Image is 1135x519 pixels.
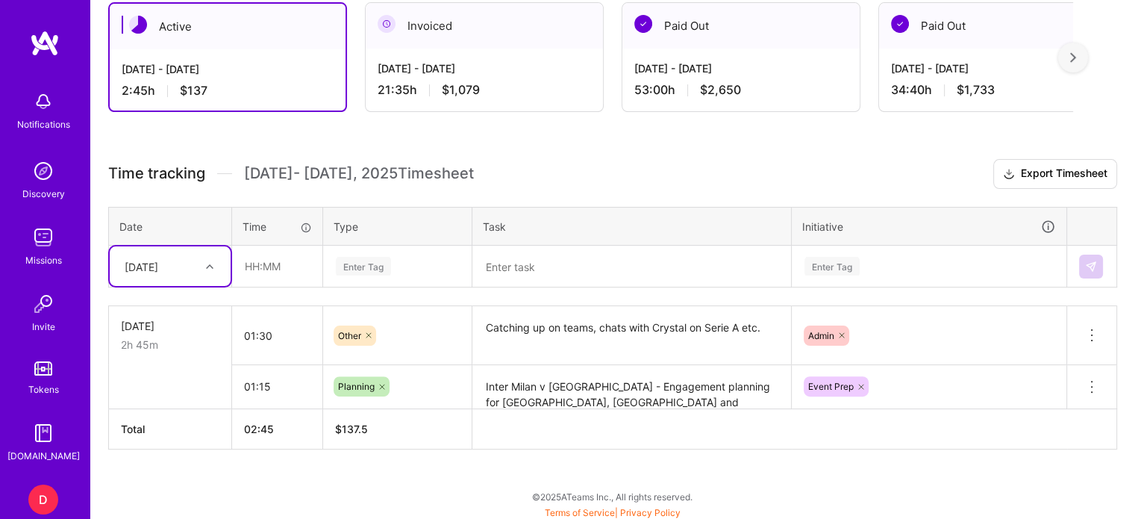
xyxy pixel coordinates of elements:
span: Event Prep [808,381,854,392]
div: Tokens [28,382,59,397]
img: Submit [1085,261,1097,273]
div: 21:35 h [378,82,591,98]
th: Total [109,408,232,449]
img: bell [28,87,58,116]
img: Paid Out [634,15,652,33]
th: 02:45 [232,408,323,449]
div: © 2025 ATeams Inc., All rights reserved. [90,478,1135,515]
img: Invite [28,289,58,319]
div: Enter Tag [804,255,860,278]
i: icon Chevron [206,263,213,270]
div: 2:45 h [122,83,334,99]
span: $1,733 [957,82,995,98]
div: [DATE] - [DATE] [378,60,591,76]
div: Notifications [17,116,70,132]
span: $1,079 [442,82,480,98]
div: Invoiced [366,3,603,49]
img: Active [129,16,147,34]
div: Time [243,219,312,234]
span: Admin [808,330,834,341]
a: Privacy Policy [620,507,681,518]
img: discovery [28,156,58,186]
th: Task [472,207,792,246]
span: Other [338,330,361,341]
button: Export Timesheet [993,159,1117,189]
span: | [545,507,681,518]
span: Time tracking [108,164,205,183]
div: [DATE] - [DATE] [122,61,334,77]
div: [DOMAIN_NAME] [7,448,80,464]
textarea: Catching up on teams, chats with Crystal on Serie A etc. [474,308,790,364]
img: Paid Out [891,15,909,33]
textarea: Inter Milan v [GEOGRAPHIC_DATA] - Engagement planning for [GEOGRAPHIC_DATA], [GEOGRAPHIC_DATA] an... [474,367,790,408]
img: guide book [28,418,58,448]
div: Active [110,4,345,49]
div: Paid Out [622,3,860,49]
input: HH:MM [233,246,322,286]
img: teamwork [28,223,58,252]
a: Terms of Service [545,507,615,518]
div: 34:40 h [891,82,1104,98]
input: HH:MM [232,367,322,406]
th: Type [323,207,472,246]
img: logo [30,30,60,57]
div: Discovery [22,186,65,202]
span: [DATE] - [DATE] , 2025 Timesheet [244,164,474,183]
th: Date [109,207,232,246]
i: icon Download [1003,167,1015,182]
div: 2h 45m [121,337,219,352]
div: Paid Out [879,3,1116,49]
div: D [28,485,58,515]
input: HH:MM [232,316,322,355]
img: tokens [34,361,52,376]
div: [DATE] [121,318,219,334]
a: D [25,485,62,515]
div: [DATE] [125,258,158,274]
div: Enter Tag [336,255,391,278]
span: Planning [338,381,375,392]
div: [DATE] - [DATE] [891,60,1104,76]
img: right [1070,52,1076,63]
span: $ 137.5 [335,423,368,435]
div: [DATE] - [DATE] [634,60,848,76]
span: $137 [180,83,207,99]
div: Initiative [802,218,1056,235]
img: Invoiced [378,15,395,33]
span: $2,650 [700,82,741,98]
div: Missions [25,252,62,268]
div: Invite [32,319,55,335]
div: 53:00 h [634,82,848,98]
